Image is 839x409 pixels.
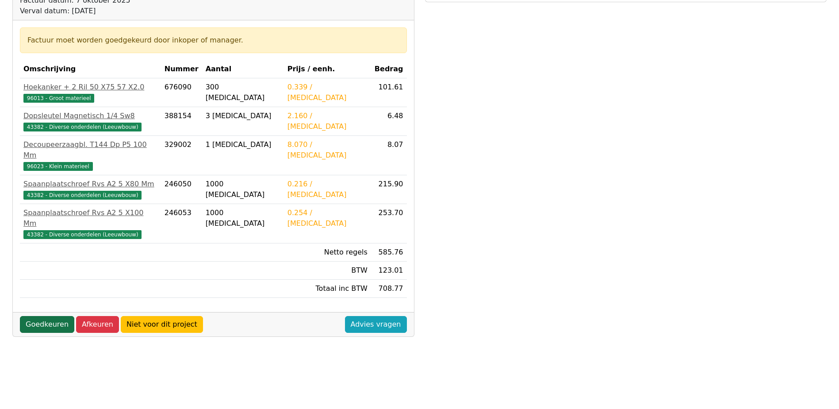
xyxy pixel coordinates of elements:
[371,204,407,243] td: 253.70
[287,111,368,132] div: 2.160 / [MEDICAL_DATA]
[20,316,74,333] a: Goedkeuren
[287,139,368,161] div: 8.070 / [MEDICAL_DATA]
[23,82,157,103] a: Hoekanker + 2 Ril 50 X75 57 X2.096013 - Groot materieel
[284,243,371,262] td: Netto regels
[23,111,157,121] div: Dopsleutel Magnetisch 1/4 Sw8
[20,60,161,78] th: Omschrijving
[23,123,142,131] span: 43382 - Diverse onderdelen (Leeuwbouw)
[371,280,407,298] td: 708.77
[371,243,407,262] td: 585.76
[161,60,202,78] th: Nummer
[161,175,202,204] td: 246050
[284,262,371,280] td: BTW
[284,60,371,78] th: Prijs / eenh.
[23,208,157,239] a: Spaanplaatschroef Rvs A2 5 X100 Mm43382 - Diverse onderdelen (Leeuwbouw)
[121,316,203,333] a: Niet voor dit project
[161,204,202,243] td: 246053
[23,179,157,200] a: Spaanplaatschroef Rvs A2 5 X80 Mm43382 - Diverse onderdelen (Leeuwbouw)
[23,208,157,229] div: Spaanplaatschroef Rvs A2 5 X100 Mm
[23,162,93,171] span: 96023 - Klein materieel
[371,60,407,78] th: Bedrag
[206,82,280,103] div: 300 [MEDICAL_DATA]
[287,179,368,200] div: 0.216 / [MEDICAL_DATA]
[161,136,202,175] td: 329002
[284,280,371,298] td: Totaal inc BTW
[287,208,368,229] div: 0.254 / [MEDICAL_DATA]
[23,230,142,239] span: 43382 - Diverse onderdelen (Leeuwbouw)
[371,175,407,204] td: 215.90
[206,179,280,200] div: 1000 [MEDICAL_DATA]
[23,191,142,200] span: 43382 - Diverse onderdelen (Leeuwbouw)
[161,78,202,107] td: 676090
[23,139,157,171] a: Decoupeerzaagbl. T144 Dp P5 100 Mm96023 - Klein materieel
[20,6,147,16] div: Verval datum: [DATE]
[23,179,157,189] div: Spaanplaatschroef Rvs A2 5 X80 Mm
[371,136,407,175] td: 8.07
[371,78,407,107] td: 101.61
[23,94,94,103] span: 96013 - Groot materieel
[206,208,280,229] div: 1000 [MEDICAL_DATA]
[161,107,202,136] td: 388154
[23,82,157,93] div: Hoekanker + 2 Ril 50 X75 57 X2.0
[23,111,157,132] a: Dopsleutel Magnetisch 1/4 Sw843382 - Diverse onderdelen (Leeuwbouw)
[371,262,407,280] td: 123.01
[76,316,119,333] a: Afkeuren
[345,316,407,333] a: Advies vragen
[202,60,284,78] th: Aantal
[371,107,407,136] td: 6.48
[23,139,157,161] div: Decoupeerzaagbl. T144 Dp P5 100 Mm
[206,139,280,150] div: 1 [MEDICAL_DATA]
[27,35,399,46] div: Factuur moet worden goedgekeurd door inkoper of manager.
[206,111,280,121] div: 3 [MEDICAL_DATA]
[287,82,368,103] div: 0.339 / [MEDICAL_DATA]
